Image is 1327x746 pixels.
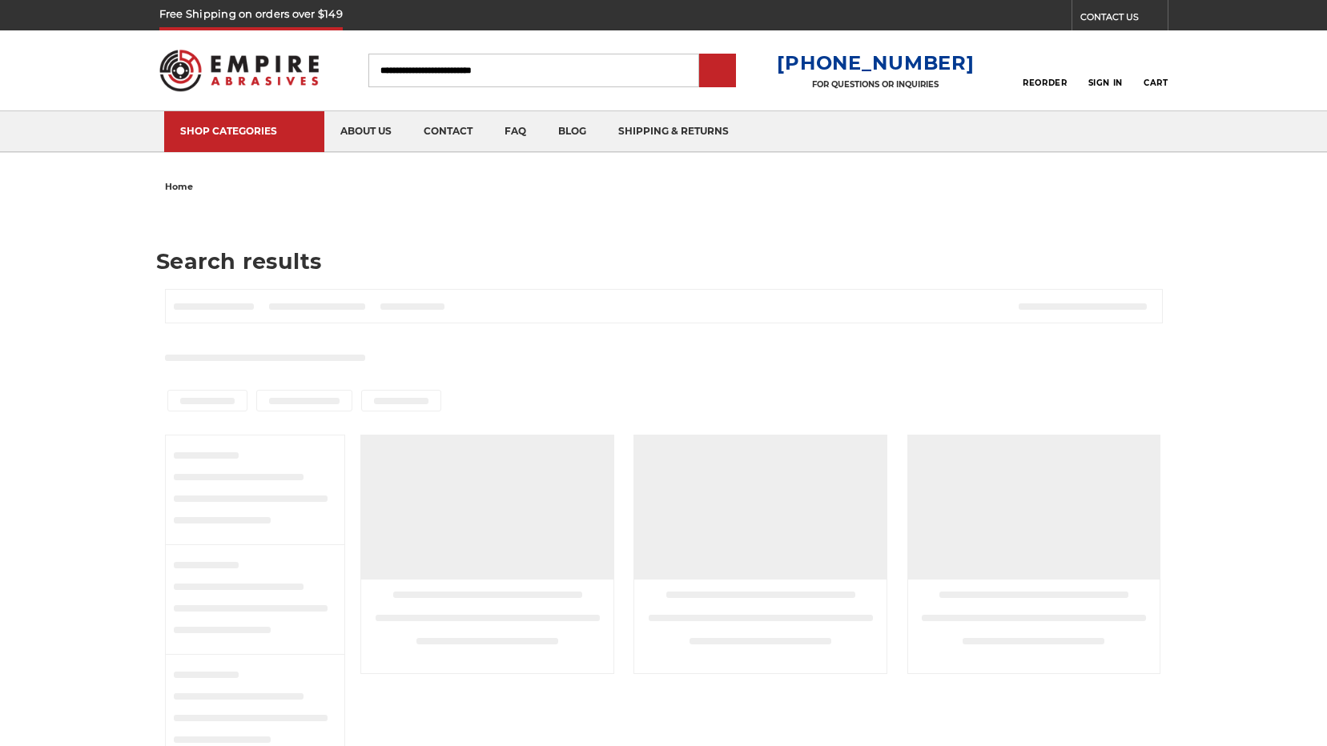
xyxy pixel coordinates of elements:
[542,111,602,152] a: blog
[777,79,974,90] p: FOR QUESTIONS OR INQUIRIES
[602,111,745,152] a: shipping & returns
[165,181,193,192] span: home
[1023,78,1067,88] span: Reorder
[1023,53,1067,87] a: Reorder
[159,39,320,102] img: Empire Abrasives
[1144,53,1168,88] a: Cart
[1144,78,1168,88] span: Cart
[156,251,1171,272] h1: Search results
[1088,78,1123,88] span: Sign In
[702,55,734,87] input: Submit
[324,111,408,152] a: about us
[777,51,974,74] a: [PHONE_NUMBER]
[408,111,489,152] a: contact
[489,111,542,152] a: faq
[180,125,308,137] div: SHOP CATEGORIES
[1080,8,1168,30] a: CONTACT US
